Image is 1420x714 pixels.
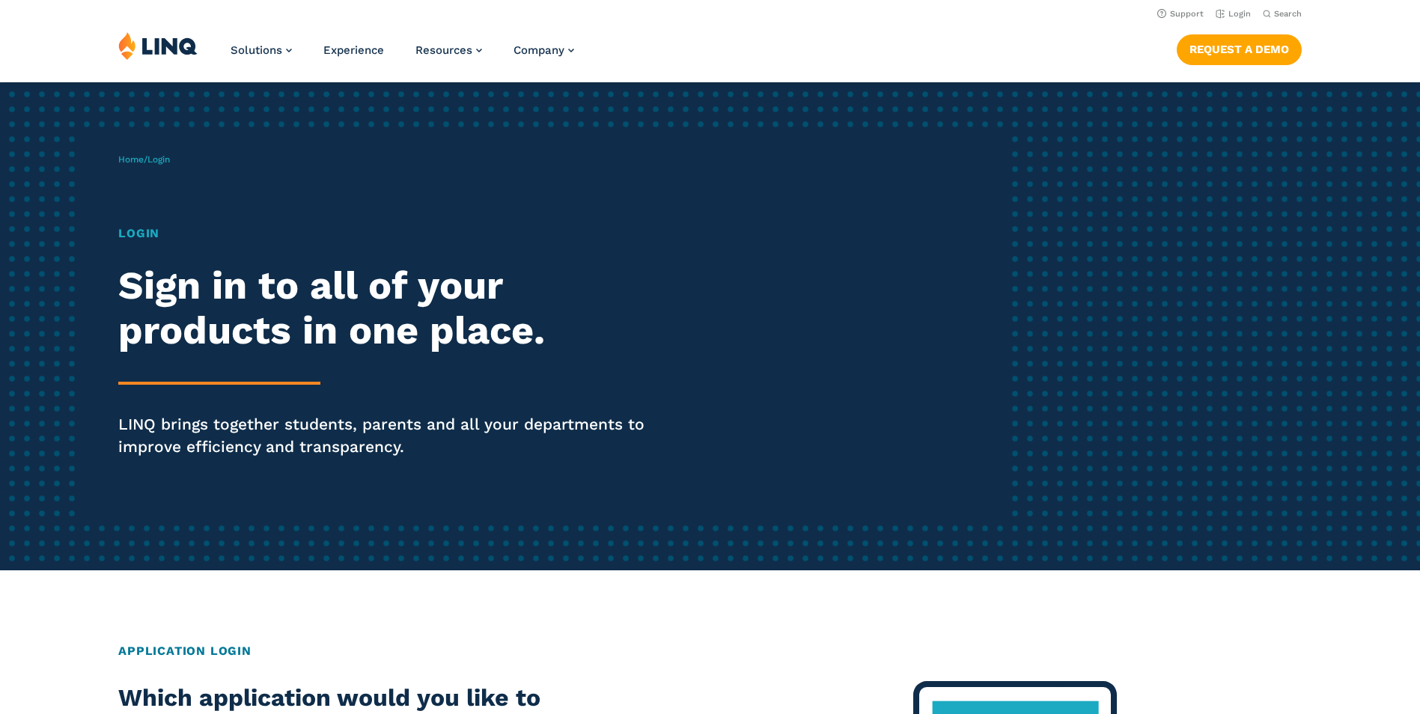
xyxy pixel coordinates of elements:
span: Login [147,154,170,165]
p: LINQ brings together students, parents and all your departments to improve efficiency and transpa... [118,413,665,458]
a: Experience [323,43,384,57]
img: LINQ | K‑12 Software [118,31,198,60]
a: Solutions [231,43,292,57]
a: Login [1216,9,1251,19]
a: Company [514,43,574,57]
h2: Sign in to all of your products in one place. [118,263,665,353]
h2: Application Login [118,642,1302,660]
a: Home [118,154,144,165]
a: Support [1157,9,1204,19]
h1: Login [118,225,665,242]
a: Request a Demo [1177,34,1302,64]
button: Open Search Bar [1263,8,1302,19]
span: Company [514,43,564,57]
span: Resources [415,43,472,57]
span: / [118,154,170,165]
nav: Button Navigation [1177,31,1302,64]
span: Search [1274,9,1302,19]
nav: Primary Navigation [231,31,574,81]
a: Resources [415,43,482,57]
span: Solutions [231,43,282,57]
